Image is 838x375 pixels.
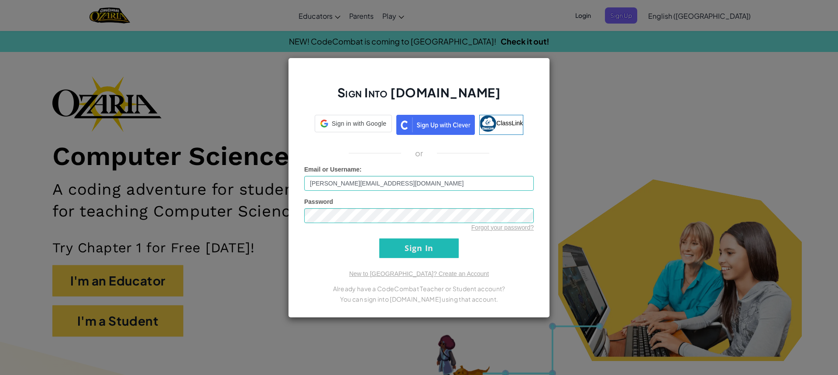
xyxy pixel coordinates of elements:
[396,115,475,135] img: clever_sso_button@2x.png
[315,115,392,132] div: Sign in with Google
[480,115,496,132] img: classlink-logo-small.png
[304,283,534,294] p: Already have a CodeCombat Teacher or Student account?
[349,270,489,277] a: New to [GEOGRAPHIC_DATA]? Create an Account
[304,84,534,110] h2: Sign Into [DOMAIN_NAME]
[304,294,534,304] p: You can sign into [DOMAIN_NAME] using that account.
[304,166,360,173] span: Email or Username
[315,115,392,135] a: Sign in with Google
[379,238,459,258] input: Sign In
[304,198,333,205] span: Password
[332,119,386,128] span: Sign in with Google
[496,119,523,126] span: ClassLink
[415,148,423,158] p: or
[471,224,534,231] a: Forgot your password?
[304,165,362,174] label: :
